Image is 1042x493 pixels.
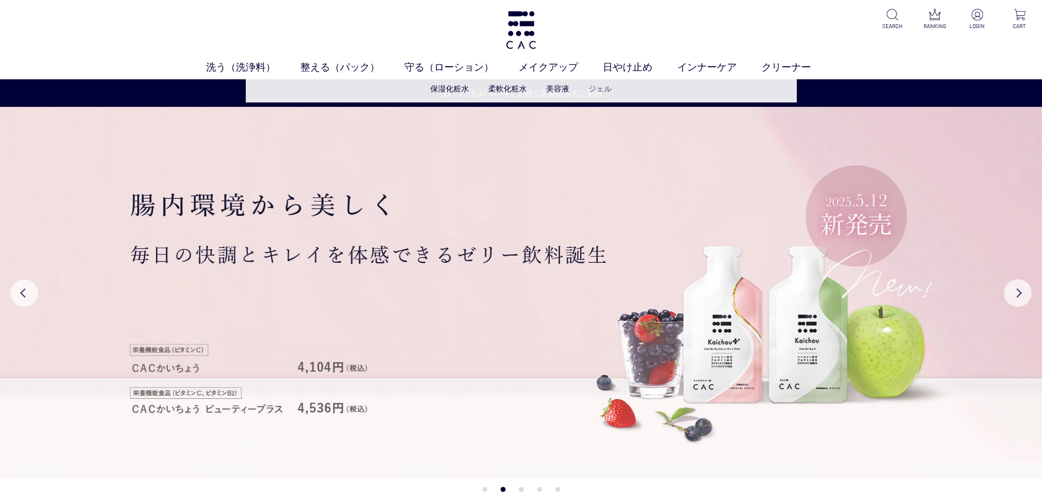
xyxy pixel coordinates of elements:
button: 3 of 5 [519,487,523,492]
img: logo [504,11,538,49]
a: 柔軟化粧水 [488,84,527,93]
a: 日やけ止め [603,60,677,75]
button: 1 of 5 [482,487,487,492]
button: 5 of 5 [555,487,560,492]
button: Previous [10,279,38,307]
a: 整える（パック） [300,60,404,75]
a: 美容液 [546,84,569,93]
a: メイクアップ [519,60,603,75]
a: 【いつでも10％OFF】お得な定期購入のご案内 [1,88,1041,99]
button: 4 of 5 [537,487,542,492]
a: CART [1006,9,1033,30]
a: 保湿化粧水 [430,84,469,93]
p: SEARCH [879,22,906,30]
button: 2 of 5 [500,487,505,492]
a: RANKING [921,9,948,30]
a: クリーナー [762,60,836,75]
a: 洗う（洗浄料） [206,60,300,75]
a: 守る（ローション） [404,60,519,75]
a: LOGIN [964,9,991,30]
p: RANKING [921,22,948,30]
p: CART [1006,22,1033,30]
a: インナーケア [677,60,762,75]
button: Next [1004,279,1032,307]
p: LOGIN [964,22,991,30]
a: ジェル [589,84,612,93]
a: SEARCH [879,9,906,30]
